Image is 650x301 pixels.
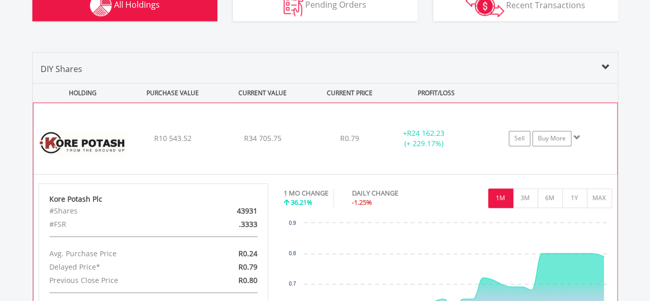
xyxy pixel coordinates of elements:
[42,247,191,260] div: Avg. Purchase Price
[154,133,191,143] span: R10 543.52
[238,275,257,285] span: R0.80
[562,188,587,208] button: 1Y
[33,83,127,102] div: HOLDING
[244,133,281,143] span: R34 705.75
[191,218,265,231] div: .3333
[42,260,191,274] div: Delayed Price*
[129,83,217,102] div: PURCHASE VALUE
[42,204,191,218] div: #Shares
[49,194,258,204] div: Kore Potash Plc
[219,83,307,102] div: CURRENT VALUE
[407,128,444,138] span: R24 162.23
[42,218,191,231] div: #FSR
[238,262,257,272] span: R0.79
[352,188,434,198] div: DAILY CHANGE
[352,198,372,207] span: -1.25%
[340,133,359,143] span: R0.79
[41,63,82,75] span: DIY Shares
[42,274,191,287] div: Previous Close Price
[289,281,296,287] text: 0.7
[191,204,265,218] div: 43931
[284,188,328,198] div: 1 MO CHANGE
[289,251,296,256] text: 0.8
[291,198,312,207] span: 36.21%
[488,188,513,208] button: 1M
[308,83,390,102] div: CURRENT PRICE
[289,220,296,226] text: 0.9
[587,188,612,208] button: MAX
[537,188,563,208] button: 6M
[238,249,257,258] span: R0.24
[513,188,538,208] button: 3M
[39,116,127,171] img: EQU.ZA.KP2.png
[509,131,530,146] a: Sell
[532,131,571,146] a: Buy More
[393,83,480,102] div: PROFIT/LOSS
[385,128,462,149] div: + (+ 229.17%)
